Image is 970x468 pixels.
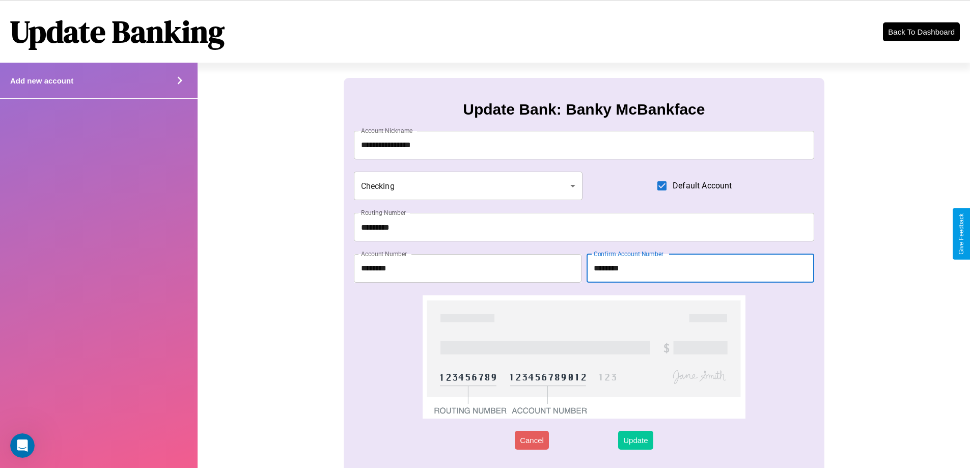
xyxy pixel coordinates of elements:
button: Cancel [515,431,549,450]
button: Back To Dashboard [883,22,960,41]
button: Update [618,431,653,450]
h4: Add new account [10,76,73,85]
label: Routing Number [361,208,406,217]
div: Give Feedback [958,213,965,255]
span: Default Account [673,180,732,192]
h1: Update Banking [10,11,225,52]
iframe: Intercom live chat [10,433,35,458]
label: Confirm Account Number [594,250,663,258]
img: check [423,295,745,419]
label: Account Number [361,250,407,258]
h3: Update Bank: Banky McBankface [463,101,705,118]
label: Account Nickname [361,126,413,135]
div: Checking [354,172,583,200]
